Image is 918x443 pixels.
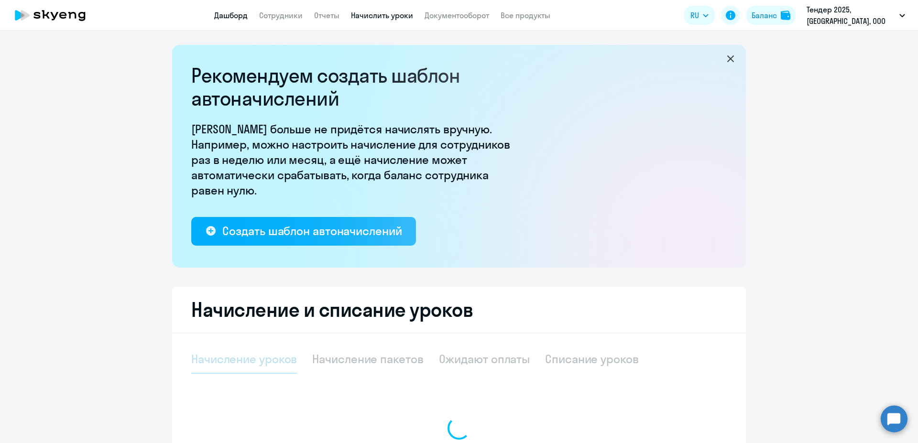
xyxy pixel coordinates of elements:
button: Тендер 2025, [GEOGRAPHIC_DATA], ООО [802,4,910,27]
a: Отчеты [314,11,339,20]
a: Документооборот [425,11,489,20]
button: Балансbalance [746,6,796,25]
a: Все продукты [501,11,550,20]
p: Тендер 2025, [GEOGRAPHIC_DATA], ООО [807,4,896,27]
img: balance [781,11,790,20]
div: Баланс [752,10,777,21]
button: Создать шаблон автоначислений [191,217,416,246]
h2: Начисление и списание уроков [191,298,727,321]
div: Создать шаблон автоначислений [222,223,402,238]
a: Начислить уроки [351,11,413,20]
span: RU [690,10,699,21]
a: Сотрудники [259,11,303,20]
h2: Рекомендуем создать шаблон автоначислений [191,64,516,110]
a: Дашборд [214,11,248,20]
button: RU [684,6,715,25]
p: [PERSON_NAME] больше не придётся начислять вручную. Например, можно настроить начисление для сотр... [191,121,516,198]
